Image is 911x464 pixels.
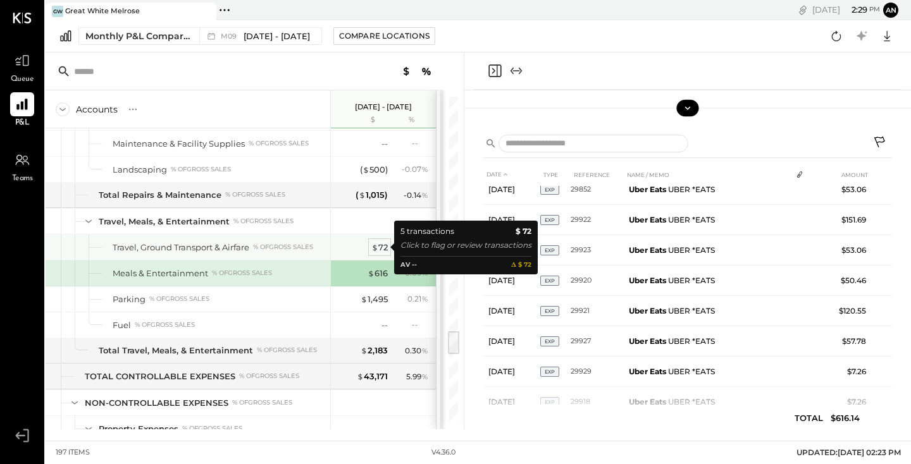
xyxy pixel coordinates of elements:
button: Expand panel (e) [509,63,524,78]
div: Parking [113,293,146,305]
button: an [883,3,898,18]
div: % [391,115,432,125]
div: 0.30 [405,345,428,357]
button: Monthly P&L Comparison M09[DATE] - [DATE] [78,27,322,45]
div: Meals & Entertainment [113,267,208,279]
span: $ [357,371,364,381]
div: Compare Locations [339,30,430,41]
th: NAME / MEMO [624,163,791,186]
div: 197 items [56,448,90,458]
span: 2 : 29 [842,4,867,16]
td: $57.78 [822,326,871,357]
div: ( 500 ) [360,164,388,176]
td: $53.06 [822,174,871,205]
td: [DATE] [483,174,540,205]
div: % of GROSS SALES [225,190,285,199]
span: pm [869,5,880,14]
span: EXP [540,215,559,225]
td: $151.69 [822,205,871,235]
div: 616 [368,267,388,279]
td: UBER *EATS [624,266,791,296]
span: Queue [11,74,34,85]
td: [DATE] [483,417,540,448]
div: -- [381,319,388,331]
td: 29922 [571,205,624,235]
div: % of GROSS SALES [135,321,195,329]
div: Total Travel, Meals, & Entertainment [99,345,253,357]
span: P&L [15,118,30,129]
div: % of GROSS SALES [182,424,242,433]
span: $ [359,190,366,200]
td: UBER *EATS [624,417,791,448]
span: $ [361,345,368,355]
td: 29918 [571,387,624,417]
div: -- [381,138,388,150]
td: [DATE] [483,266,540,296]
div: 43,171 [357,370,388,382]
span: $ [371,242,378,252]
b: Uber Eats [629,367,666,376]
b: Uber Eats [629,185,666,194]
b: Uber Eats [629,276,666,285]
div: Travel, Meals, & Entertainment [99,216,230,228]
div: 5 transactions [400,225,454,238]
div: Accounts [76,103,118,116]
td: $50.46 [822,266,871,296]
td: $53.06 [822,235,871,266]
div: Total Repairs & Maintenance [99,189,221,201]
span: % [421,345,428,355]
td: [DATE] [483,296,540,326]
span: EXP [540,276,559,286]
span: [DATE] - [DATE] [244,30,310,42]
a: Teams [1,148,44,185]
span: EXP [540,427,559,437]
td: 29929 [571,357,624,387]
td: [DATE] [483,326,540,357]
span: % [421,164,428,174]
span: % [421,293,428,303]
b: Uber Eats [629,245,666,255]
div: $ [337,115,388,125]
div: AV -- [400,260,417,271]
div: % of GROSS SALES [212,269,272,278]
div: copy link [796,3,809,16]
div: Fuel [113,319,131,331]
div: NON-CONTROLLABLE EXPENSES [85,397,228,409]
span: $ [368,268,375,278]
span: $ [363,164,369,174]
td: UBER *EATS [624,357,791,387]
td: UBER *EATS [624,205,791,235]
b: Uber Eats [629,215,666,224]
td: UBER *EATS [624,326,791,357]
div: 5.99 [406,371,428,382]
div: % of GROSS SALES [257,346,317,355]
th: AMOUNT [822,163,871,186]
span: $ [361,294,368,304]
button: Show Chart [676,100,698,116]
b: 𝚫 $ 72 [511,260,531,271]
div: % of GROSS SALES [149,295,209,303]
b: Uber Eats [629,427,666,437]
div: v 4.36.0 [431,448,455,458]
b: Uber Eats [629,306,666,315]
span: % [421,371,428,381]
span: EXP [540,185,559,195]
div: Great White Melrose [65,6,140,16]
td: [DATE] [483,387,540,417]
td: 29927 [571,326,624,357]
span: EXP [540,306,559,316]
td: [DATE] [483,205,540,235]
td: 29919 [571,417,624,448]
td: UBER *EATS [624,174,791,205]
p: [DATE] - [DATE] [355,102,412,111]
td: UBER *EATS [624,235,791,266]
td: 29923 [571,235,624,266]
div: 1,495 [361,293,388,305]
div: 2,183 [361,345,388,357]
b: $ 72 [516,225,531,238]
span: % [421,190,428,200]
div: Property Expenses [99,423,178,435]
div: TOTAL CONTROLLABLE EXPENSES [85,370,235,382]
div: % of GROSS SALES [239,372,299,381]
div: -- [412,319,428,330]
